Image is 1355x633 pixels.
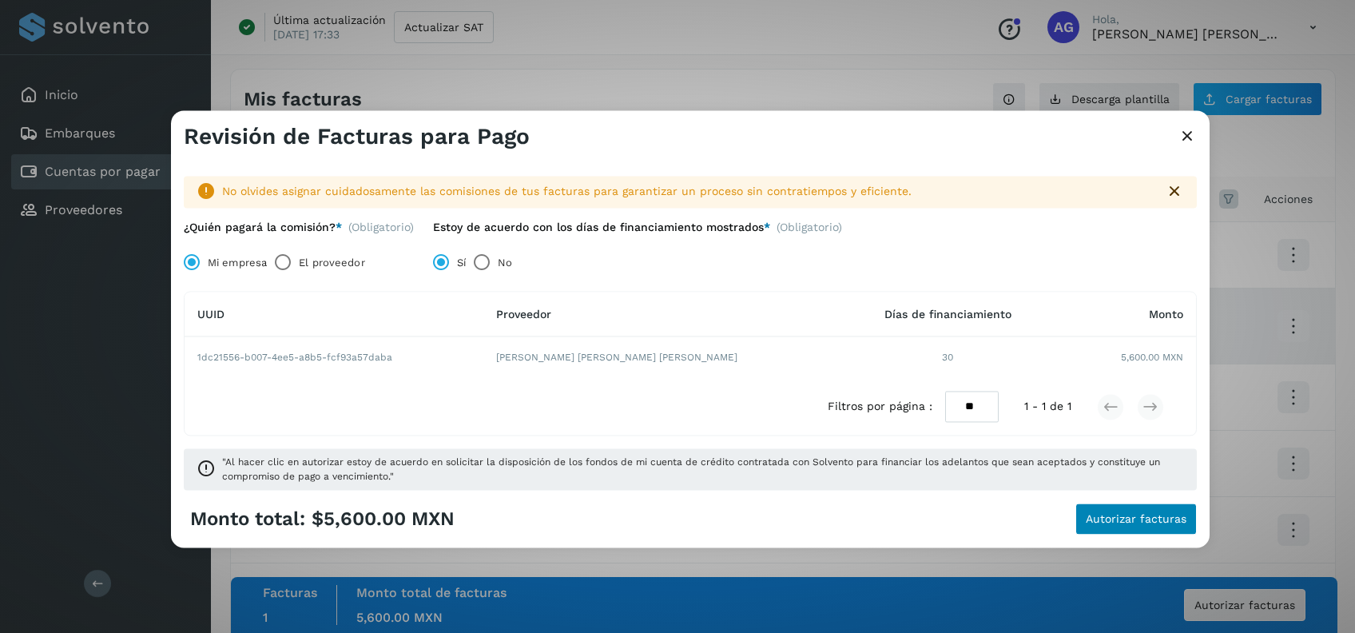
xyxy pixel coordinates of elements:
span: $5,600.00 MXN [312,508,455,531]
label: Sí [457,247,466,279]
span: Proveedor [496,308,551,320]
label: ¿Quién pagará la comisión? [184,221,342,234]
button: Autorizar facturas [1075,504,1197,535]
label: El proveedor [299,247,364,279]
span: UUID [197,308,225,320]
span: 1 - 1 de 1 [1024,399,1071,416]
span: 5,600.00 MXN [1121,351,1183,365]
span: Filtros por página : [828,399,932,416]
span: Monto [1149,308,1183,320]
label: No [498,247,512,279]
label: Estoy de acuerdo con los días de financiamiento mostrados [433,221,770,234]
label: Mi empresa [208,247,267,279]
td: 30 [844,337,1051,379]
span: Monto total: [190,508,305,531]
span: Días de financiamiento [884,308,1011,320]
td: [PERSON_NAME] [PERSON_NAME] [PERSON_NAME] [483,337,844,379]
div: No olvides asignar cuidadosamente las comisiones de tus facturas para garantizar un proceso sin c... [222,184,1152,201]
span: "Al hacer clic en autorizar estoy de acuerdo en solicitar la disposición de los fondos de mi cuen... [222,456,1184,484]
span: (Obligatorio) [777,221,842,241]
span: (Obligatorio) [348,221,414,234]
h3: Revisión de Facturas para Pago [184,123,530,150]
td: 1dc21556-b007-4ee5-a8b5-fcf93a57daba [185,337,483,379]
span: Autorizar facturas [1086,514,1186,525]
